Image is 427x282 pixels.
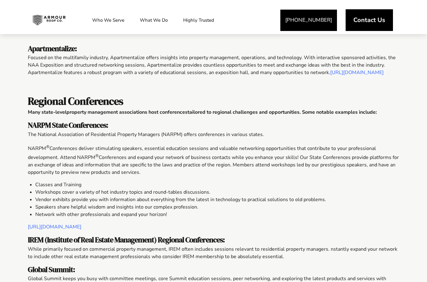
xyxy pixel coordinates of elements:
[28,264,75,275] strong: Global Summit:
[28,131,399,138] p: The National Association of Residential Property Managers (NARPM) offers conferences in various s...
[177,12,220,28] a: Highly Trusted
[134,12,174,28] a: What We Do
[46,144,50,150] sup: ®
[28,235,225,245] span: IREM (Institute of Real Estate Management) Regional Conferences:
[28,94,123,108] span: Regional Conferences
[35,203,399,211] li: Speakers share helpful wisdom and insights into our complex profession.
[28,223,81,230] a: [URL][DOMAIN_NAME]
[330,69,384,76] a: [URL][DOMAIN_NAME]
[35,196,399,203] li: Vendor exhibits provide you with information about everything from the latest in technology to pr...
[35,181,399,188] li: Classes and Training
[353,17,385,23] span: Contact Us
[28,43,77,54] span: Apartmentalize:
[188,109,377,116] span: tailored to regional challenges and opportunities. Some notable examples include:
[28,12,71,28] img: Industrial and Commercial Roofing Company | Armour Roof Co.
[28,120,108,130] span: NARPM State Conferences:
[95,153,99,159] sup: ®
[35,188,399,196] li: Workshops cover a variety of hot industry topics and round-tables discussions.
[28,245,399,260] p: While primarily focused on commercial property management, IREM often includes sessions relevant ...
[67,109,188,116] span: property management associations host conferences
[35,211,399,218] li: Network with other professionals and expand your horizon!
[28,54,399,76] p: Focused on the multifamily industry, Apartmentalize offers insights into property management, ope...
[346,9,393,31] a: Contact Us
[86,12,131,28] a: Who We Serve
[28,109,67,116] span: Many state-level
[280,10,337,31] a: [PHONE_NUMBER]
[28,143,399,176] p: NARPM Conferences deliver stimulating speakers, essential education sessions and valuable network...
